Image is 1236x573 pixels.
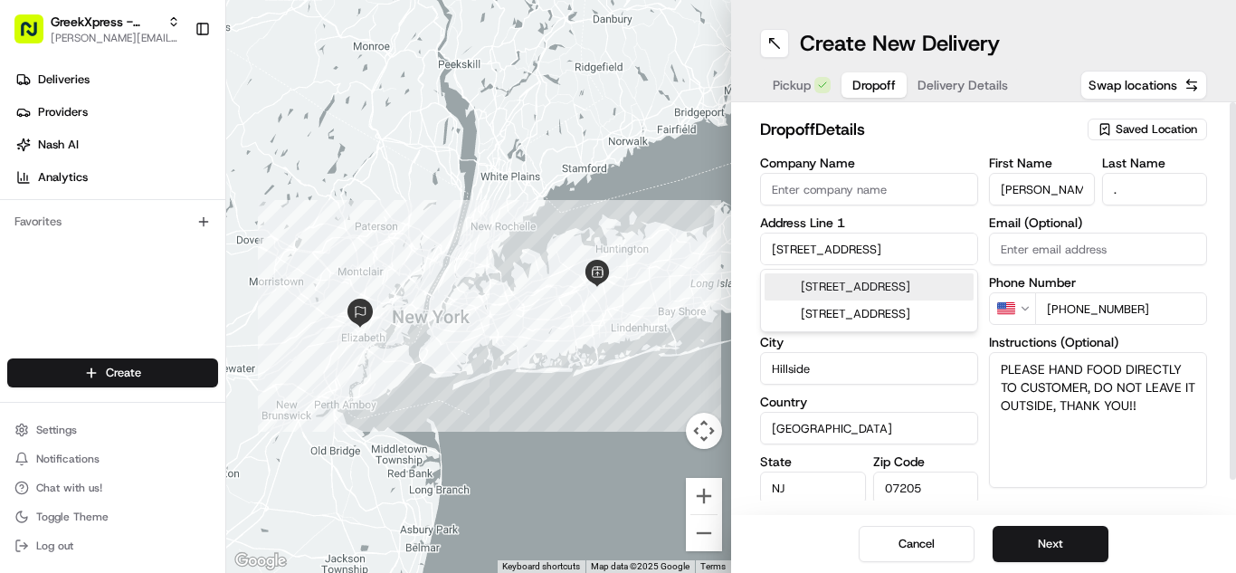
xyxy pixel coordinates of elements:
button: Chat with us! [7,475,218,501]
a: Powered byPylon [128,399,219,414]
span: Create [106,365,141,381]
span: Analytics [38,169,88,186]
a: 📗Knowledge Base [11,349,146,381]
span: Settings [36,423,77,437]
input: Enter last name [1102,173,1208,205]
span: Knowledge Base [36,356,138,374]
label: First Name [989,157,1095,169]
button: Advanced [989,499,1207,517]
p: Welcome 👋 [18,72,329,101]
div: 💻 [153,358,167,372]
input: Enter zip code [873,472,979,504]
button: Saved Location [1088,117,1207,142]
span: Dropoff [852,76,896,94]
label: Advanced [989,499,1047,517]
img: 1736555255976-a54dd68f-1ca7-489b-9aae-adbdc363a1c4 [18,173,51,205]
img: Regen Pajulas [18,263,47,292]
label: Address Line 1 [760,216,978,229]
span: • [136,281,142,295]
div: Favorites [7,207,218,236]
label: State [760,455,866,468]
label: City [760,336,978,349]
div: Suggestions [760,269,978,332]
span: Delivery Details [917,76,1008,94]
input: Enter state [760,472,866,504]
span: Map data ©2025 Google [591,561,689,571]
button: See all [280,232,329,253]
label: Zip Code [873,455,979,468]
a: 💻API Documentation [146,349,298,381]
label: Phone Number [989,276,1207,289]
button: Start new chat [308,178,329,200]
button: Log out [7,533,218,559]
span: Pickup [773,76,811,94]
div: We're available if you need us! [62,191,229,205]
img: Nash [18,18,54,54]
div: Start new chat [62,173,297,191]
div: 📗 [18,358,33,372]
a: Nash AI [7,130,225,159]
span: [DATE] [146,281,183,295]
button: Map camera controls [686,413,722,449]
input: Enter company name [760,173,978,205]
button: Zoom out [686,515,722,551]
button: Next [993,526,1108,562]
span: Regen Pajulas [56,281,132,295]
input: Enter first name [989,173,1095,205]
span: Nash AI [38,137,79,153]
span: Chat with us! [36,481,102,495]
input: Clear [47,117,299,136]
button: Settings [7,417,218,443]
a: Analytics [7,163,225,192]
button: Zoom in [686,478,722,514]
label: Country [760,396,978,408]
a: Providers [7,98,225,127]
a: Deliveries [7,65,225,94]
a: Terms (opens in new tab) [700,561,726,571]
div: [STREET_ADDRESS] [765,301,974,328]
textarea: PLEASE HAND FOOD DIRECTLY TO CUSTOMER, DO NOT LEAVE IT OUTSIDE, THANK YOU!! [989,352,1207,488]
img: Google [231,549,290,573]
input: Enter email address [989,233,1207,265]
button: Cancel [859,526,975,562]
input: Enter address [760,233,978,265]
div: [STREET_ADDRESS] [765,273,974,301]
span: Providers [38,104,88,120]
input: Enter country [760,412,978,444]
button: Notifications [7,446,218,472]
img: 1736555255976-a54dd68f-1ca7-489b-9aae-adbdc363a1c4 [36,282,51,296]
span: Deliveries [38,72,90,88]
button: [PERSON_NAME][EMAIL_ADDRESS][DOMAIN_NAME] [51,31,180,45]
span: Notifications [36,452,100,466]
input: Enter phone number [1035,292,1207,325]
div: Past conversations [18,235,121,250]
span: Pylon [180,400,219,414]
span: Swap locations [1089,76,1177,94]
button: Keyboard shortcuts [502,560,580,573]
span: Log out [36,539,73,553]
a: Open this area in Google Maps (opens a new window) [231,549,290,573]
span: Toggle Theme [36,510,109,524]
label: Email (Optional) [989,216,1207,229]
button: Create [7,358,218,387]
label: Last Name [1102,157,1208,169]
h1: Create New Delivery [800,29,1000,58]
button: Swap locations [1080,71,1207,100]
h2: dropoff Details [760,117,1077,142]
button: GreekXpress - Plainview[PERSON_NAME][EMAIL_ADDRESS][DOMAIN_NAME] [7,7,187,51]
span: API Documentation [171,356,290,374]
button: Toggle Theme [7,504,218,530]
label: Instructions (Optional) [989,336,1207,349]
button: GreekXpress - Plainview [51,13,160,31]
label: Company Name [760,157,978,169]
span: Saved Location [1116,121,1197,138]
input: Enter city [760,352,978,385]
